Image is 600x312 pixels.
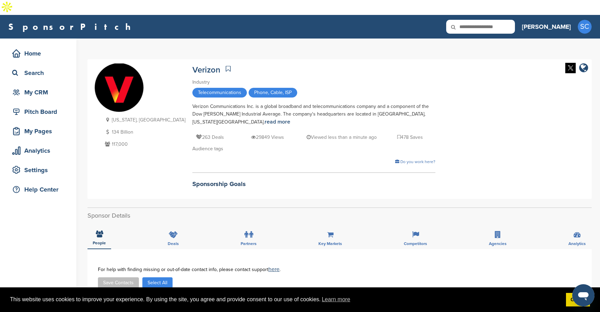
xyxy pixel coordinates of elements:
[98,277,139,288] button: Save Contacts
[196,133,224,142] p: 263 Deals
[103,140,185,149] p: 117,000
[7,123,69,139] a: My Pages
[192,78,435,86] div: Industry
[7,45,69,61] a: Home
[26,41,62,45] div: Domain Overview
[572,284,594,306] iframe: Button to launch messaging window
[565,63,576,73] img: Twitter white
[566,293,590,307] a: dismiss cookie message
[397,133,423,142] p: 478 Saves
[395,159,435,164] a: Do you work here?
[522,22,571,32] h3: [PERSON_NAME]
[10,67,69,79] div: Search
[7,84,69,100] a: My CRM
[87,211,592,220] h2: Sponsor Details
[192,145,435,153] div: Audience tags
[489,242,507,246] span: Agencies
[11,18,17,24] img: website_grey.svg
[404,242,427,246] span: Competitors
[8,22,135,31] a: SponsorPitch
[7,143,69,159] a: Analytics
[318,242,342,246] span: Key Markets
[10,47,69,60] div: Home
[168,242,179,246] span: Deals
[19,11,34,17] div: v 4.0.25
[192,103,435,126] div: Verizon Communications Inc. is a global broadband and telecommunications company and a component ...
[265,118,290,125] a: read more
[95,64,143,112] img: Sponsorpitch & Verizon
[11,11,17,17] img: logo_orange.svg
[10,144,69,157] div: Analytics
[192,65,220,75] a: Verizon
[77,41,117,45] div: Keywords by Traffic
[268,266,280,273] a: here
[579,63,588,74] a: company link
[249,88,297,98] span: Phone, Cable, ISP
[7,162,69,178] a: Settings
[321,294,351,305] a: learn more about cookies
[192,179,435,189] h2: Sponsorship Goals
[103,128,185,136] p: 134 Billion
[19,40,24,46] img: tab_domain_overview_orange.svg
[7,65,69,81] a: Search
[98,267,581,272] div: For help with finding missing or out-of-date contact info, please contact support .
[10,125,69,137] div: My Pages
[69,40,75,46] img: tab_keywords_by_traffic_grey.svg
[93,241,106,245] span: People
[568,242,586,246] span: Analytics
[241,242,257,246] span: Partners
[10,294,560,305] span: This website uses cookies to improve your experience. By using the site, you agree and provide co...
[522,19,571,34] a: [PERSON_NAME]
[10,106,69,118] div: Pitch Board
[251,133,284,142] p: 29849 Views
[7,104,69,120] a: Pitch Board
[10,86,69,99] div: My CRM
[192,88,247,98] span: Telecommunications
[142,277,173,288] button: Select All
[10,164,69,176] div: Settings
[307,133,377,142] p: Viewed less than a minute ago
[103,116,185,124] p: [US_STATE], [GEOGRAPHIC_DATA]
[18,18,76,24] div: Domain: [DOMAIN_NAME]
[578,20,592,34] span: SC
[400,159,435,164] span: Do you work here?
[10,183,69,196] div: Help Center
[7,182,69,197] a: Help Center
